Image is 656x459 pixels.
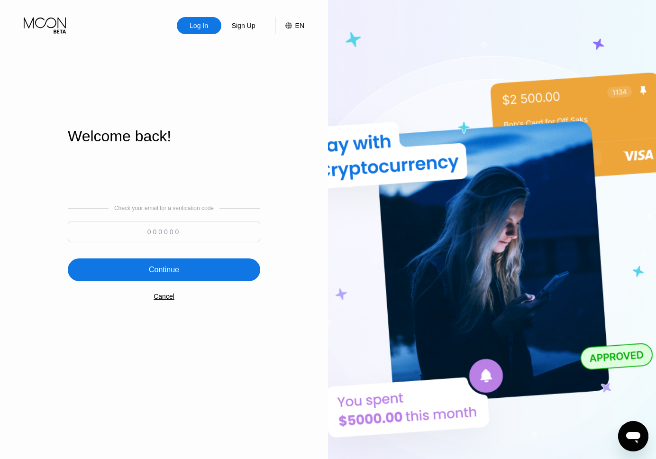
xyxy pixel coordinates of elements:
[221,17,266,34] div: Sign Up
[275,17,304,34] div: EN
[154,293,174,300] div: Cancel
[68,221,260,242] input: 000000
[295,22,304,29] div: EN
[618,421,648,451] iframe: Button to launch messaging window
[177,17,221,34] div: Log In
[114,205,214,211] div: Check your email for a verification code
[68,258,260,281] div: Continue
[149,265,179,275] div: Continue
[189,21,209,30] div: Log In
[68,128,260,145] div: Welcome back!
[231,21,256,30] div: Sign Up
